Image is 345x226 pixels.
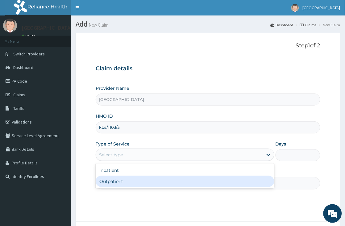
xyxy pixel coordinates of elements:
span: Tariffs [13,106,24,111]
span: Dashboard [13,65,33,70]
li: New Claim [317,22,340,28]
h3: Claim details [96,65,320,72]
p: Step 1 of 2 [96,42,320,49]
img: User Image [291,4,299,12]
p: [GEOGRAPHIC_DATA] [22,25,73,31]
div: Inpatient [96,165,274,176]
input: Enter HMO ID [96,121,320,133]
label: Provider Name [96,85,129,91]
div: Outpatient [96,176,274,187]
a: Dashboard [271,22,293,28]
label: Days [276,141,286,147]
a: Claims [300,22,317,28]
small: New Claim [88,23,108,27]
div: Select type [99,152,123,158]
img: User Image [3,19,17,33]
a: Online [22,34,36,38]
label: HMO ID [96,113,113,119]
span: [GEOGRAPHIC_DATA] [303,5,340,11]
label: Type of Service [96,141,130,147]
span: Switch Providers [13,51,45,57]
span: Claims [13,92,25,98]
h1: Add [76,20,340,28]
